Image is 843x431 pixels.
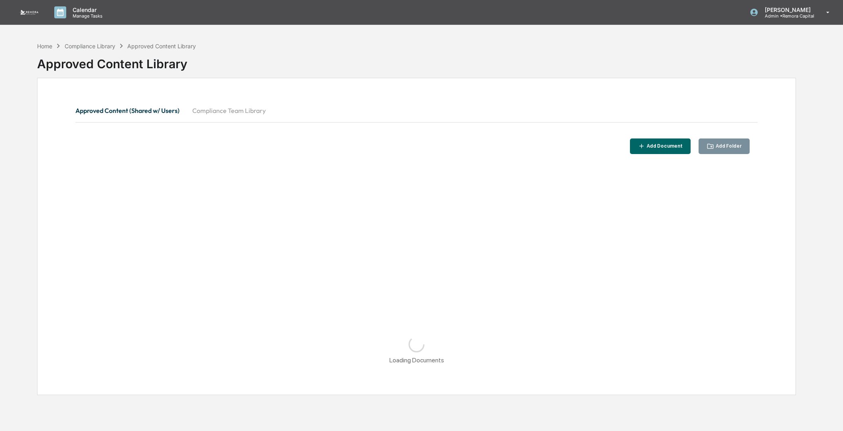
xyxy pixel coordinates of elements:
div: Compliance Library [65,43,115,49]
button: Compliance Team Library [186,101,272,120]
div: Add Document [645,143,683,149]
div: Approved Content Library [127,43,196,49]
div: Home [37,43,52,49]
div: secondary tabs example [75,101,758,120]
button: Add Folder [699,138,750,154]
p: Manage Tasks [66,13,107,19]
div: Loading Documents [389,356,444,364]
p: [PERSON_NAME] [758,6,815,13]
div: Approved Content Library [37,50,796,71]
img: logo [19,10,38,14]
button: Add Document [630,138,691,154]
p: Admin • Remora Capital [758,13,815,19]
p: Calendar [66,6,107,13]
button: Approved Content (Shared w/ Users) [75,101,186,120]
div: Add Folder [714,143,742,149]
